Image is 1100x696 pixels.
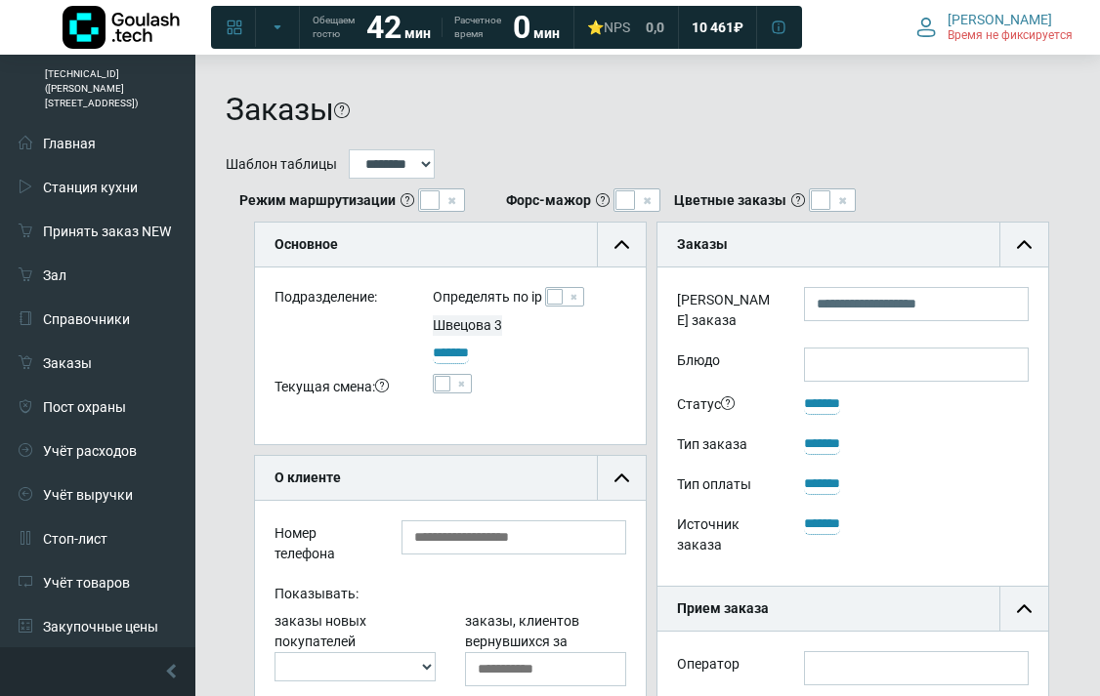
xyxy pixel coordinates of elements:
[614,237,629,252] img: collapse
[677,600,769,616] b: Прием заказа
[677,236,728,252] b: Заказы
[433,287,542,307] label: Определять по ip
[587,19,630,36] div: ⭐
[239,190,396,211] b: Режим маршрутизации
[1017,237,1032,252] img: collapse
[614,471,629,485] img: collapse
[450,611,641,686] div: заказы, клиентов вернувшихся за
[662,431,789,462] div: Тип заказа
[662,512,789,562] div: Источник заказа
[575,10,676,45] a: ⭐NPS 0,0
[63,6,180,49] img: Логотип компании Goulash.tech
[905,7,1084,48] button: [PERSON_NAME] Время не фиксируется
[301,10,571,45] a: Обещаем гостю 42 мин Расчетное время 0 мин
[948,11,1052,28] span: [PERSON_NAME]
[680,10,755,45] a: 10 461 ₽
[366,9,402,46] strong: 42
[662,391,789,422] div: Статус
[275,236,338,252] b: Основное
[948,28,1073,44] span: Время не фиксируется
[662,348,789,382] label: Блюдо
[506,190,591,211] b: Форс-мажор
[433,317,502,333] span: Швецова 3
[1017,601,1032,616] img: collapse
[604,20,630,35] span: NPS
[513,9,530,46] strong: 0
[260,287,418,315] div: Подразделение:
[646,19,664,36] span: 0,0
[734,19,743,36] span: ₽
[662,471,789,502] div: Тип оплаты
[260,581,641,611] div: Показывать:
[677,654,740,675] label: Оператор
[260,520,387,571] div: Номер телефона
[226,91,334,128] h1: Заказы
[260,611,450,686] div: заказы новых покупателей
[404,25,431,41] span: мин
[692,19,734,36] span: 10 461
[674,190,786,211] b: Цветные заказы
[313,14,355,41] span: Обещаем гостю
[454,14,501,41] span: Расчетное время
[533,25,560,41] span: мин
[662,287,789,338] label: [PERSON_NAME] заказа
[226,154,337,175] label: Шаблон таблицы
[260,374,418,404] div: Текущая смена:
[275,470,341,485] b: О клиенте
